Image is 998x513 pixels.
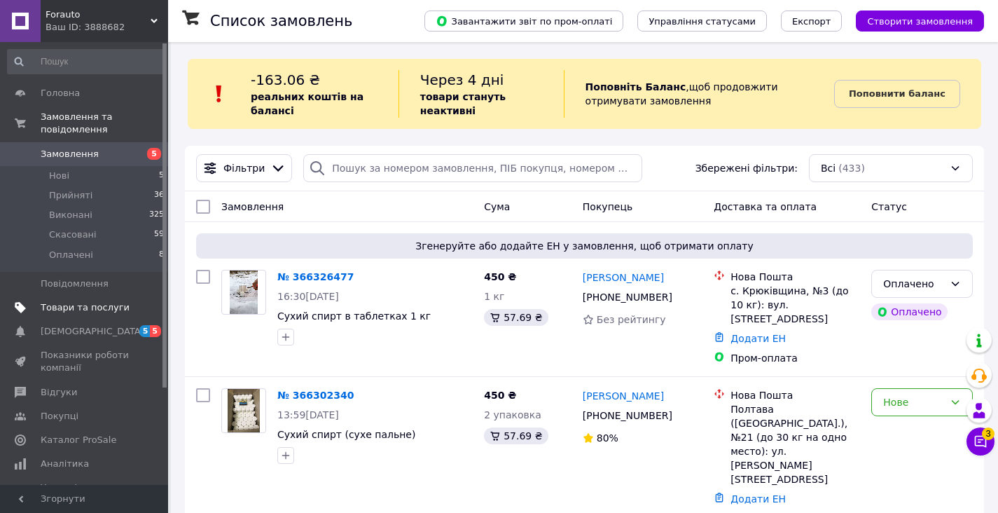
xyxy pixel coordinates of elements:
[424,11,623,32] button: Завантажити звіт по пром-оплаті
[436,15,612,27] span: Завантажити звіт по пром-оплаті
[597,314,666,325] span: Без рейтингу
[150,325,161,337] span: 5
[210,13,352,29] h1: Список замовлень
[41,301,130,314] span: Товари та послуги
[41,325,144,338] span: [DEMOGRAPHIC_DATA]
[7,49,165,74] input: Пошук
[484,409,541,420] span: 2 упаковка
[842,15,984,26] a: Створити замовлення
[838,163,865,174] span: (433)
[792,16,831,27] span: Експорт
[883,276,944,292] div: Оплачено
[41,111,168,136] span: Замовлення та повідомлення
[730,402,860,486] div: Полтава ([GEOGRAPHIC_DATA].), №21 (до 30 кг на одно место): ул. [PERSON_NAME][STREET_ADDRESS]
[41,148,99,160] span: Замовлення
[580,287,675,307] div: [PHONE_NUMBER]
[159,249,164,261] span: 8
[159,170,164,182] span: 5
[202,239,967,253] span: Згенеруйте або додайте ЕН у замовлення, щоб отримати оплату
[49,170,69,182] span: Нові
[583,201,632,212] span: Покупець
[41,386,77,399] span: Відгуки
[49,228,97,241] span: Скасовані
[484,291,504,302] span: 1 кг
[46,21,168,34] div: Ваш ID: 3888682
[41,278,109,290] span: Повідомлення
[41,349,130,374] span: Показники роботи компанії
[871,303,947,320] div: Оплачено
[277,409,339,420] span: 13:59[DATE]
[484,201,510,212] span: Cума
[730,493,786,505] a: Додати ЕН
[637,11,767,32] button: Управління статусами
[41,481,130,507] span: Управління сайтом
[730,270,860,284] div: Нова Пошта
[420,91,506,116] b: товари стануть неактивні
[597,432,618,444] span: 80%
[46,8,151,21] span: Forauto
[867,16,973,27] span: Створити замовлення
[277,429,415,440] a: Сухий спирт (сухе пальне)
[585,81,686,93] b: Поповніть Баланс
[714,201,817,212] span: Доставка та оплата
[649,16,756,27] span: Управління статусами
[484,271,516,282] span: 450 ₴
[277,390,354,401] a: № 366302340
[154,228,164,241] span: 59
[41,434,116,446] span: Каталог ProSale
[849,88,945,99] b: Поповнити баланс
[695,161,798,175] span: Збережені фільтри:
[223,161,265,175] span: Фільтри
[230,271,257,314] img: Фото товару
[821,161,836,175] span: Всі
[209,83,230,104] img: :exclamation:
[277,310,431,322] a: Сухий спирт в таблетках 1 кг
[154,189,164,202] span: 36
[781,11,843,32] button: Експорт
[221,388,266,433] a: Фото товару
[149,209,164,221] span: 325
[303,154,642,182] input: Пошук за номером замовлення, ПІБ покупця, номером телефону, Email, номером накладної
[484,390,516,401] span: 450 ₴
[277,271,354,282] a: № 366326477
[871,201,907,212] span: Статус
[49,249,93,261] span: Оплачені
[139,325,151,337] span: 5
[583,389,664,403] a: [PERSON_NAME]
[730,284,860,326] div: с. Крюківщина, №3 (до 10 кг): вул. [STREET_ADDRESS]
[484,427,548,444] div: 57.69 ₴
[49,189,92,202] span: Прийняті
[883,395,944,410] div: Нове
[420,71,504,88] span: Через 4 дні
[834,80,960,108] a: Поповнити баланс
[580,406,675,425] div: [PHONE_NUMBER]
[221,270,266,315] a: Фото товару
[564,70,834,118] div: , щоб продовжити отримувати замовлення
[484,309,548,326] div: 57.69 ₴
[730,388,860,402] div: Нова Пошта
[730,351,860,365] div: Пром-оплата
[966,427,994,456] button: Чат з покупцем3
[41,87,80,100] span: Головна
[251,71,320,88] span: -163.06 ₴
[982,427,994,440] span: 3
[730,333,786,344] a: Додати ЕН
[41,458,89,470] span: Аналітика
[583,271,664,285] a: [PERSON_NAME]
[41,410,78,423] span: Покупці
[49,209,92,221] span: Виконані
[251,91,363,116] b: реальних коштів на балансі
[228,389,261,432] img: Фото товару
[221,201,284,212] span: Замовлення
[856,11,984,32] button: Створити замовлення
[277,291,339,302] span: 16:30[DATE]
[147,148,161,160] span: 5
